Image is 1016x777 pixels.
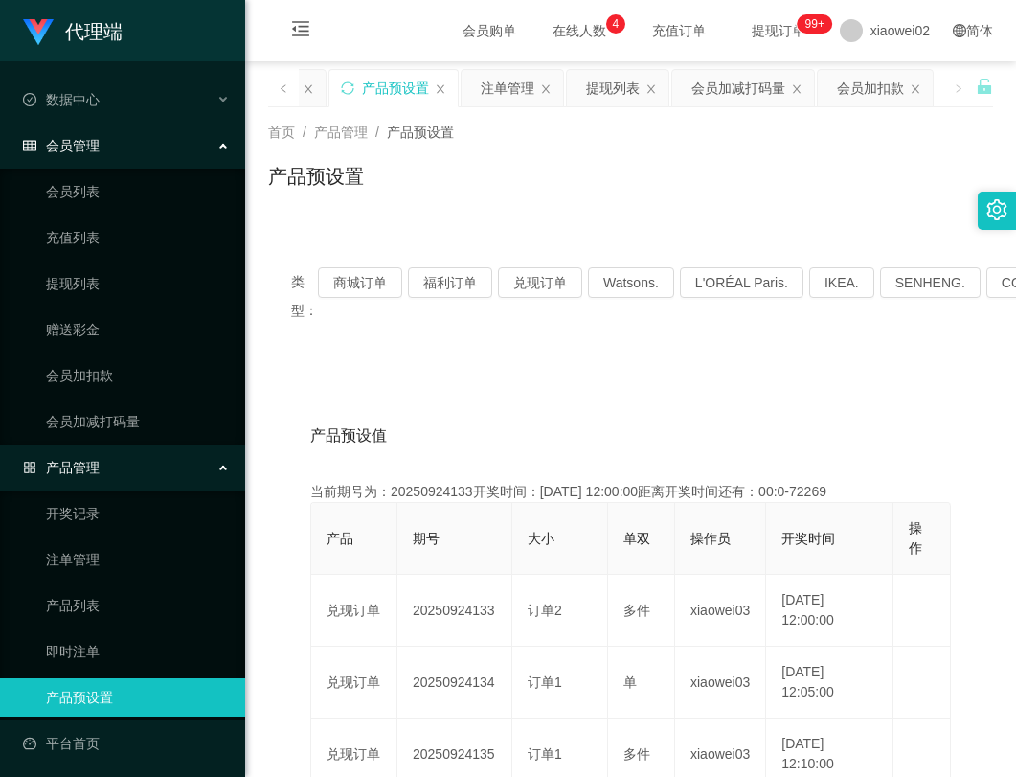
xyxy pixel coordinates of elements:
[498,267,582,298] button: 兑现订单
[954,83,963,93] i: 图标: right
[643,24,715,37] span: 充值订单
[809,267,874,298] button: IKEA.
[46,632,230,671] a: 即时注单
[837,70,904,106] div: 会员加扣款
[623,531,650,546] span: 单双
[606,14,625,34] sup: 4
[268,125,295,140] span: 首页
[781,531,835,546] span: 开奖时间
[46,540,230,579] a: 注单管理
[311,647,397,719] td: 兑现订单
[46,402,230,441] a: 会员加减打码量
[23,23,123,38] a: 代理端
[23,93,36,106] i: 图标: check-circle-o
[65,1,123,62] h1: 代理端
[46,586,230,625] a: 产品列表
[23,460,100,475] span: 产品管理
[645,83,657,95] i: 图标: close
[23,92,100,107] span: 数据中心
[46,494,230,533] a: 开奖记录
[586,70,640,106] div: 提现列表
[623,603,650,618] span: 多件
[46,172,230,211] a: 会员列表
[528,531,554,546] span: 大小
[880,267,981,298] button: SENHENG.
[909,520,922,556] span: 操作
[23,724,230,763] a: 图标: dashboard平台首页
[311,575,397,647] td: 兑现订单
[397,647,512,719] td: 20250924134
[742,24,815,37] span: 提现订单
[910,83,921,95] i: 图标: close
[279,83,288,93] i: 图标: left
[314,125,368,140] span: 产品管理
[303,125,306,140] span: /
[362,70,429,106] div: 产品预设置
[798,14,832,34] sup: 1204
[791,83,802,95] i: 图标: close
[268,1,333,62] i: 图标: menu-fold
[397,575,512,647] td: 20250924133
[623,746,650,762] span: 多件
[23,19,54,46] img: logo.9652507e.png
[318,267,402,298] button: 商城订单
[46,264,230,303] a: 提现列表
[540,83,552,95] i: 图标: close
[268,162,364,191] h1: 产品预设置
[310,482,951,502] div: 当前期号为：20250924133开奖时间：[DATE] 12:00:00距离开奖时间还有：00:0-72269
[408,267,492,298] button: 福利订单
[23,139,36,152] i: 图标: table
[528,603,562,618] span: 订单2
[766,647,893,719] td: [DATE] 12:05:00
[46,310,230,349] a: 赠送彩金
[303,83,314,95] i: 图标: close
[291,267,318,325] span: 类型：
[23,461,36,474] i: 图标: appstore-o
[675,575,766,647] td: xiaowei03
[680,267,803,298] button: L'ORÉAL Paris.
[413,531,440,546] span: 期号
[310,424,387,447] span: 产品预设值
[675,647,766,719] td: xiaowei03
[612,14,619,34] p: 4
[375,125,379,140] span: /
[543,24,616,37] span: 在线人数
[528,746,562,762] span: 订单1
[435,83,446,95] i: 图标: close
[691,70,785,106] div: 会员加减打码量
[46,356,230,395] a: 会员加扣款
[528,674,562,690] span: 订单1
[953,24,966,37] i: 图标: global
[327,531,353,546] span: 产品
[588,267,674,298] button: Watsons.
[766,575,893,647] td: [DATE] 12:00:00
[690,531,731,546] span: 操作员
[986,199,1007,220] i: 图标: setting
[976,78,993,95] i: 图标: unlock
[46,678,230,717] a: 产品预设置
[387,125,454,140] span: 产品预设置
[341,81,354,95] i: 图标: sync
[481,70,534,106] div: 注单管理
[46,218,230,257] a: 充值列表
[623,674,637,690] span: 单
[23,138,100,153] span: 会员管理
